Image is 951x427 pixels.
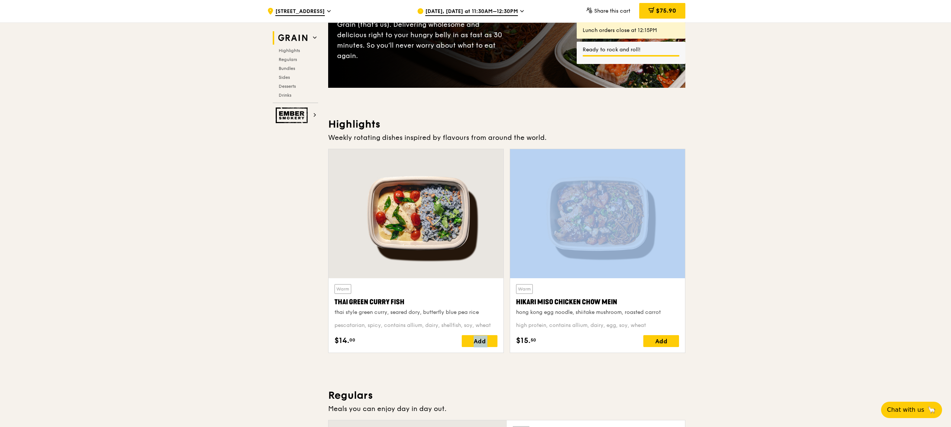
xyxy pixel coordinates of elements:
span: Sides [279,75,290,80]
div: Weekly rotating dishes inspired by flavours from around the world. [328,132,685,143]
span: $15. [516,335,531,346]
div: Add [643,335,679,347]
div: Ready to rock and roll! [583,46,679,54]
span: [DATE], [DATE] at 11:30AM–12:30PM [425,8,518,16]
div: Hikari Miso Chicken Chow Mein [516,297,679,307]
span: Regulars [279,57,297,62]
span: 🦙 [927,405,936,414]
div: Warm [334,284,351,294]
div: Lunch orders close at 12:15PM [583,27,679,34]
span: 50 [531,337,536,343]
span: Bundles [279,66,295,71]
div: hong kong egg noodle, shiitake mushroom, roasted carrot [516,309,679,316]
div: Thai Green Curry Fish [334,297,497,307]
div: Add [462,335,497,347]
span: $14. [334,335,349,346]
span: Share this cart [594,8,630,14]
span: Drinks [279,93,291,98]
h3: Highlights [328,118,685,131]
div: high protein, contains allium, dairy, egg, soy, wheat [516,322,679,329]
div: Warm [516,284,533,294]
span: Chat with us [887,405,924,414]
img: Grain web logo [276,31,310,45]
div: Meals you can enjoy day in day out. [328,404,685,414]
span: [STREET_ADDRESS] [275,8,325,16]
img: Ember Smokery web logo [276,107,310,123]
span: Desserts [279,84,296,89]
button: Chat with us🦙 [881,402,942,418]
span: 00 [349,337,355,343]
div: thai style green curry, seared dory, butterfly blue pea rice [334,309,497,316]
div: pescatarian, spicy, contains allium, dairy, shellfish, soy, wheat [334,322,497,329]
span: $75.90 [656,7,676,14]
span: Highlights [279,48,300,53]
h3: Regulars [328,389,685,402]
